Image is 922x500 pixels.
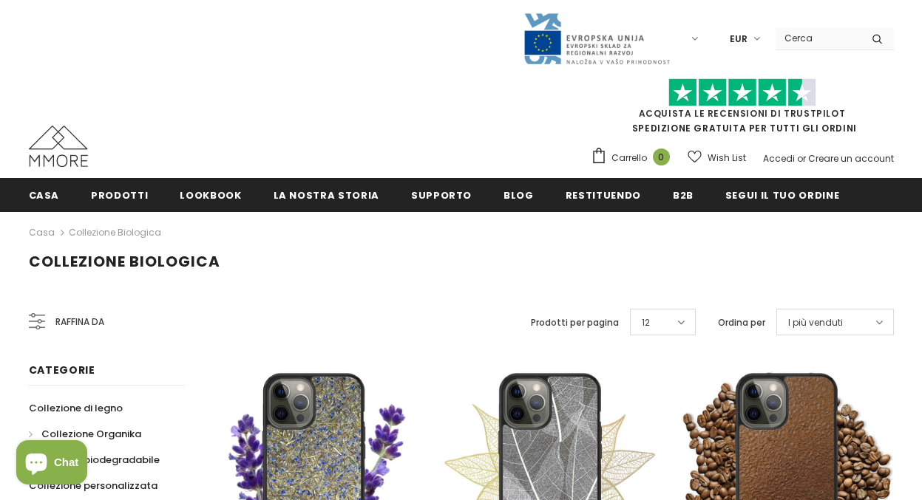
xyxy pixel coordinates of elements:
[566,188,641,202] span: Restituendo
[411,188,472,202] span: supporto
[642,315,650,330] span: 12
[504,188,534,202] span: Blog
[730,32,748,47] span: EUR
[29,447,160,473] a: Collezione biodegradabile
[180,178,241,211] a: Lookbook
[788,315,843,330] span: I più venduti
[91,188,148,202] span: Prodotti
[55,314,104,330] span: Raffina da
[12,440,92,488] inbox-online-store-chat: Shopify online store chat
[725,188,839,202] span: Segui il tuo ordine
[591,147,677,169] a: Carrello 0
[523,12,671,66] img: Javni Razpis
[673,178,694,211] a: B2B
[29,395,123,421] a: Collezione di legno
[69,226,161,239] a: Collezione biologica
[274,178,379,211] a: La nostra storia
[504,178,534,211] a: Blog
[29,479,157,493] span: Collezione personalizzata
[29,363,95,377] span: Categorie
[611,151,647,165] span: Carrello
[673,188,694,202] span: B2B
[29,473,157,499] a: Collezione personalizzata
[411,178,472,211] a: supporto
[531,315,619,330] label: Prodotti per pagina
[763,152,795,165] a: Accedi
[29,421,141,447] a: Collezione Organika
[91,178,148,211] a: Prodotti
[639,107,846,120] a: Acquista le recensioni di TrustPilot
[653,148,670,165] span: 0
[41,427,141,441] span: Collezione Organika
[29,453,160,467] span: Collezione biodegradabile
[29,178,60,211] a: Casa
[29,251,220,272] span: Collezione biologica
[29,188,60,202] span: Casa
[29,401,123,415] span: Collezione di legno
[29,224,55,242] a: Casa
[566,178,641,211] a: Restituendo
[29,126,88,167] img: Casi MMORE
[776,27,861,49] input: Search Site
[725,178,839,211] a: Segui il tuo ordine
[708,151,746,165] span: Wish List
[668,78,816,107] img: Fidati di Pilot Stars
[808,152,894,165] a: Creare un account
[523,32,671,44] a: Javni Razpis
[797,152,806,165] span: or
[688,145,746,171] a: Wish List
[718,315,765,330] label: Ordina per
[180,188,241,202] span: Lookbook
[591,85,894,134] span: SPEDIZIONE GRATUITA PER TUTTI GLI ORDINI
[274,188,379,202] span: La nostra storia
